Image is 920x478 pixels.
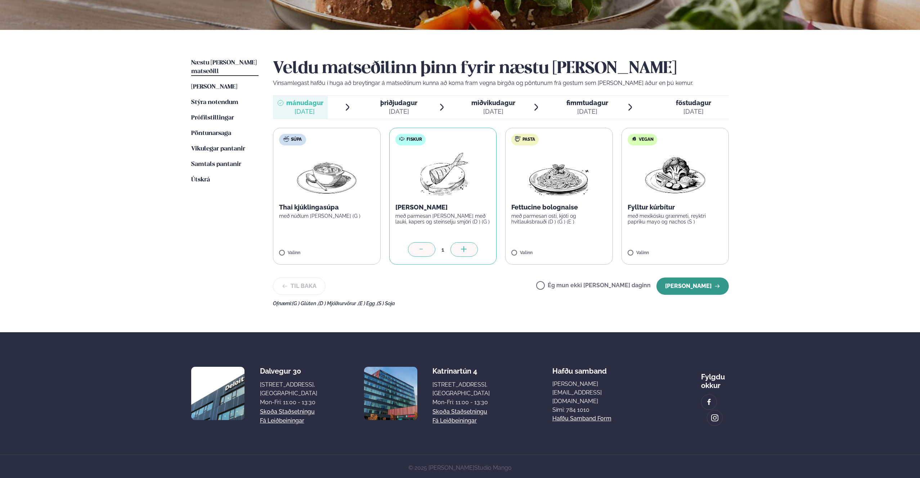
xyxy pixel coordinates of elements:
span: (S ) Soja [377,301,395,306]
span: Útskrá [191,177,210,183]
img: Vegan.svg [631,136,637,142]
span: föstudagur [676,99,711,107]
a: image alt [707,410,722,425]
img: Spagetti.png [527,151,591,197]
p: með mexíkósku grænmeti, reyktri papriku mayo og nachos (S ) [628,213,723,225]
p: með núðlum [PERSON_NAME] (G ) [279,213,374,219]
div: [DATE] [471,107,515,116]
div: Ofnæmi: [273,301,729,306]
a: Skoða staðsetningu [260,407,315,416]
h2: Veldu matseðilinn þinn fyrir næstu [PERSON_NAME] [273,59,729,79]
img: pasta.svg [515,136,521,142]
span: Næstu [PERSON_NAME] matseðill [191,60,257,75]
a: Vikulegar pantanir [191,145,245,153]
div: [DATE] [286,107,323,116]
span: Vikulegar pantanir [191,146,245,152]
a: [PERSON_NAME][EMAIL_ADDRESS][DOMAIN_NAME] [552,380,639,406]
span: Súpa [291,137,302,143]
button: Til baka [273,278,326,295]
div: Fylgdu okkur [701,367,729,390]
p: með parmesan [PERSON_NAME] með lauki, kapers og steinselju smjöri (D ) (G ) [395,213,491,225]
a: Næstu [PERSON_NAME] matseðill [191,59,259,76]
div: [DATE] [676,107,711,116]
span: Hafðu samband [552,361,607,375]
p: Fettucine bolognaise [511,203,607,212]
a: Hafðu samband form [552,414,611,423]
div: Mon-Fri: 11:00 - 13:30 [432,398,490,407]
a: Studio Mango [474,464,512,471]
span: þriðjudagur [380,99,417,107]
span: (E ) Egg , [358,301,377,306]
div: [DATE] [566,107,608,116]
button: [PERSON_NAME] [656,278,729,295]
span: Stýra notendum [191,99,238,105]
span: Prófílstillingar [191,115,234,121]
span: (G ) Glúten , [292,301,318,306]
p: með parmesan osti, kjöti og hvítlauksbrauði (D ) (G ) (E ) [511,213,607,225]
img: Vegan.png [643,151,707,197]
a: Prófílstillingar [191,114,234,122]
img: Fish.png [411,151,475,197]
div: Mon-Fri: 11:00 - 13:30 [260,398,317,407]
img: image alt [364,367,417,420]
span: mánudagur [286,99,323,107]
a: Útskrá [191,176,210,184]
div: [DATE] [380,107,417,116]
p: Thai kjúklingasúpa [279,203,374,212]
img: image alt [711,414,719,422]
a: Pöntunarsaga [191,129,231,138]
span: Pöntunarsaga [191,130,231,136]
p: Fylltur kúrbítur [628,203,723,212]
span: fimmtudagur [566,99,608,107]
div: [STREET_ADDRESS], [GEOGRAPHIC_DATA] [260,380,317,398]
span: Fiskur [407,137,422,143]
span: Vegan [639,137,654,143]
span: Samtals pantanir [191,161,241,167]
p: Sími: 784 1010 [552,406,639,414]
div: [STREET_ADDRESS], [GEOGRAPHIC_DATA] [432,380,490,398]
a: Stýra notendum [191,98,238,107]
span: miðvikudagur [471,99,515,107]
a: Fá leiðbeiningar [432,416,477,425]
div: Katrínartún 4 [432,367,490,375]
p: [PERSON_NAME] [395,203,491,212]
img: fish.svg [399,136,405,142]
a: Skoða staðsetningu [432,407,487,416]
div: 1 [435,245,450,254]
span: [PERSON_NAME] [191,84,237,90]
div: Dalvegur 30 [260,367,317,375]
a: image alt [701,394,717,410]
a: [PERSON_NAME] [191,83,237,91]
img: soup.svg [283,136,289,142]
img: image alt [191,367,244,420]
p: Vinsamlegast hafðu í huga að breytingar á matseðlinum kunna að koma fram vegna birgða og pöntunum... [273,79,729,87]
a: Fá leiðbeiningar [260,416,304,425]
span: (D ) Mjólkurvörur , [318,301,358,306]
img: Soup.png [295,151,358,197]
span: © 2025 [PERSON_NAME] [408,464,512,471]
span: Pasta [522,137,535,143]
img: image alt [705,398,713,406]
a: Samtals pantanir [191,160,241,169]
